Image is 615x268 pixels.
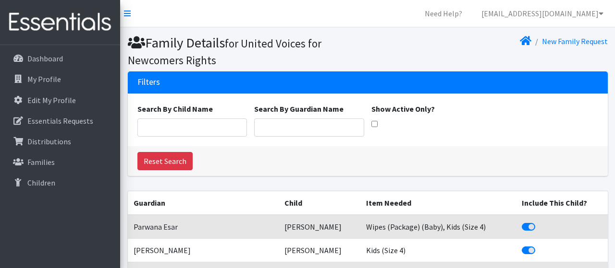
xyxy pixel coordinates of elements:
small: for United Voices for Newcomers Rights [128,36,321,67]
td: Parwana Esar [128,215,279,239]
p: Essentials Requests [27,116,93,126]
p: Children [27,178,55,187]
td: [PERSON_NAME] [128,239,279,262]
td: Wipes (Package) (Baby), Kids (Size 4) [360,215,516,239]
a: Edit My Profile [4,91,116,110]
img: HumanEssentials [4,6,116,38]
a: [EMAIL_ADDRESS][DOMAIN_NAME] [474,4,611,23]
td: [PERSON_NAME] [279,239,360,262]
td: Kids (Size 4) [360,239,516,262]
p: Families [27,157,55,167]
a: My Profile [4,70,116,89]
p: Distributions [27,137,71,146]
p: Edit My Profile [27,95,76,105]
h3: Filters [137,77,160,87]
a: New Family Request [542,36,608,46]
th: Item Needed [360,191,516,215]
h1: Family Details [128,35,364,68]
a: Children [4,173,116,192]
th: Child [279,191,360,215]
a: Essentials Requests [4,111,116,130]
p: Dashboard [27,54,63,63]
label: Show Active Only? [371,103,435,115]
label: Search By Child Name [137,103,213,115]
a: Families [4,152,116,172]
p: My Profile [27,74,61,84]
a: Distributions [4,132,116,151]
a: Reset Search [137,152,193,170]
a: Need Help? [417,4,470,23]
a: Dashboard [4,49,116,68]
th: Guardian [128,191,279,215]
label: Search By Guardian Name [254,103,344,115]
td: [PERSON_NAME] [279,215,360,239]
th: Include This Child? [516,191,607,215]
